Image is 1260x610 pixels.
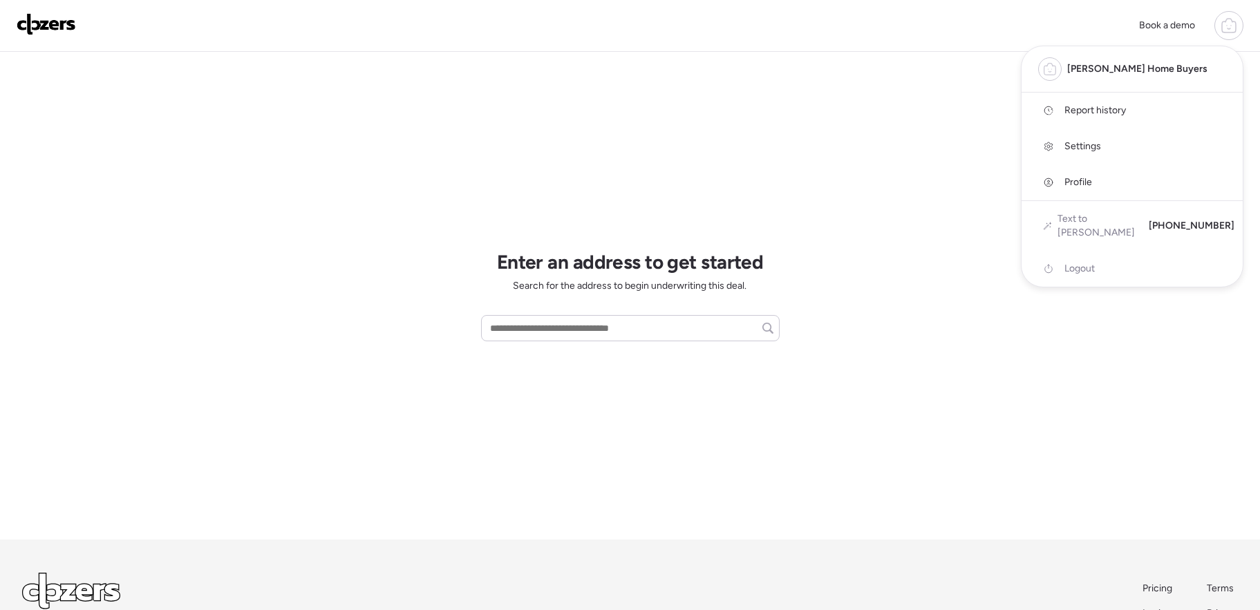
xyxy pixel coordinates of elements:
span: Report history [1064,104,1126,117]
span: [PERSON_NAME] Home Buyers [1067,62,1207,76]
a: Settings [1022,128,1243,164]
span: Profile [1064,175,1092,189]
a: Text to [PERSON_NAME] [1044,212,1138,240]
a: Report history [1022,93,1243,128]
span: [PHONE_NUMBER] [1149,219,1234,233]
span: Book a demo [1139,19,1195,31]
span: Settings [1064,140,1101,153]
a: Terms [1207,582,1238,595]
span: Text to [PERSON_NAME] [1057,212,1138,240]
img: Logo Light [22,573,120,609]
span: Terms [1207,582,1234,594]
a: Profile [1022,164,1243,200]
span: Logout [1064,262,1095,276]
a: Pricing [1143,582,1174,595]
img: Logo [17,13,76,35]
span: Pricing [1143,582,1172,594]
